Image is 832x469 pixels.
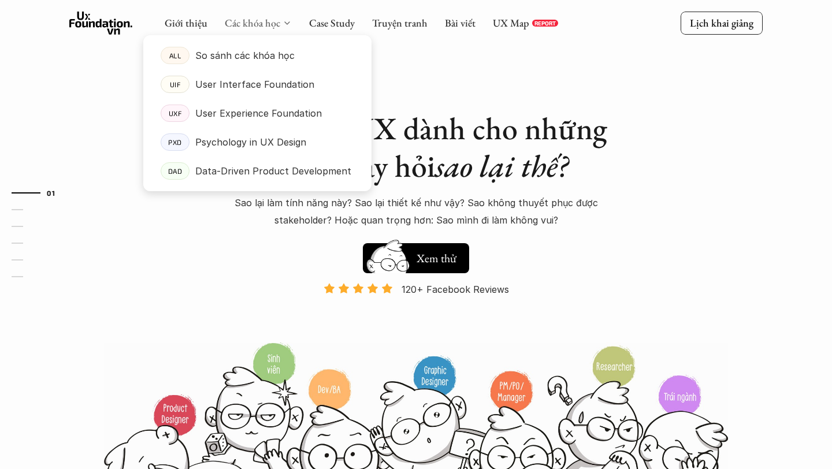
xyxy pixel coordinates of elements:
p: Psychology in UX Design [195,133,306,151]
a: Xem thử [363,237,469,273]
p: Sao lại làm tính năng này? Sao lại thiết kế như vậy? Sao không thuyết phục được stakeholder? Hoặc... [214,194,618,229]
p: So sánh các khóa học [195,47,295,64]
a: Các khóa học [225,16,280,29]
a: UIFUser Interface Foundation [143,70,372,99]
h1: Khóa học UX dành cho những người hay hỏi [214,110,618,185]
p: ALL [169,51,181,59]
p: Data-Driven Product Development [195,162,351,180]
p: UIF [170,80,181,88]
p: PXD [168,138,182,146]
p: Lịch khai giảng [690,16,753,29]
a: ALLSo sánh các khóa học [143,41,372,70]
a: PXDPsychology in UX Design [143,128,372,157]
a: 01 [12,186,66,200]
a: Lịch khai giảng [681,12,763,34]
h5: Xem thử [415,250,458,266]
a: Truyện tranh [372,16,428,29]
p: REPORT [534,20,556,27]
a: UXFUser Experience Foundation [143,99,372,128]
p: User Interface Foundation [195,76,314,93]
p: 120+ Facebook Reviews [402,281,509,298]
a: DADData-Driven Product Development [143,157,372,185]
a: Case Study [309,16,355,29]
p: UXF [169,109,182,117]
p: DAD [168,167,183,175]
em: sao lại thế? [435,146,568,186]
a: Bài viết [445,16,476,29]
a: Giới thiệu [165,16,207,29]
a: 120+ Facebook Reviews [313,282,519,341]
a: UX Map [493,16,529,29]
p: User Experience Foundation [195,105,322,122]
strong: 01 [47,188,55,196]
